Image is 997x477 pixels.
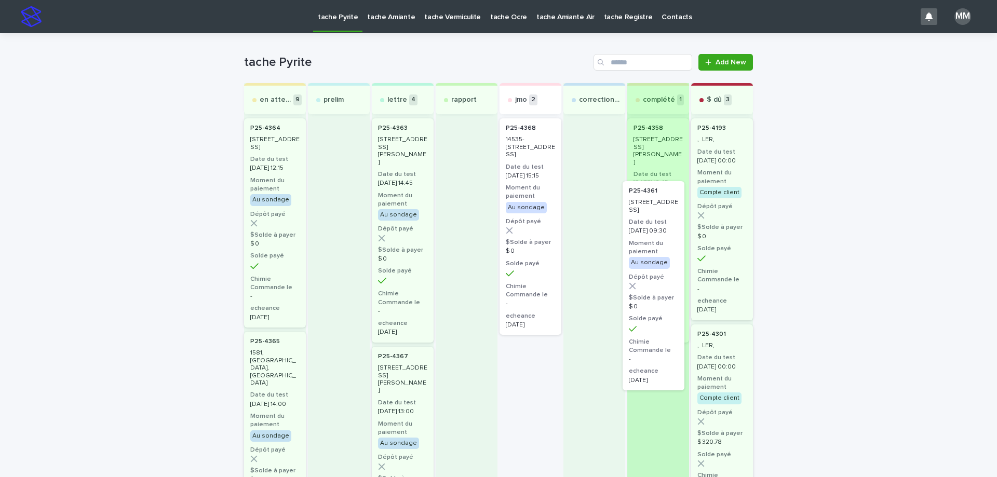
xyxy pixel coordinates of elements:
[21,6,42,27] img: stacker-logo-s-only.png
[529,94,537,105] p: 2
[244,55,589,70] h1: tache Pyrite
[515,96,527,104] p: jmo
[716,59,746,66] span: Add New
[954,8,971,25] div: MM
[698,54,753,71] a: Add New
[594,54,692,71] input: Search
